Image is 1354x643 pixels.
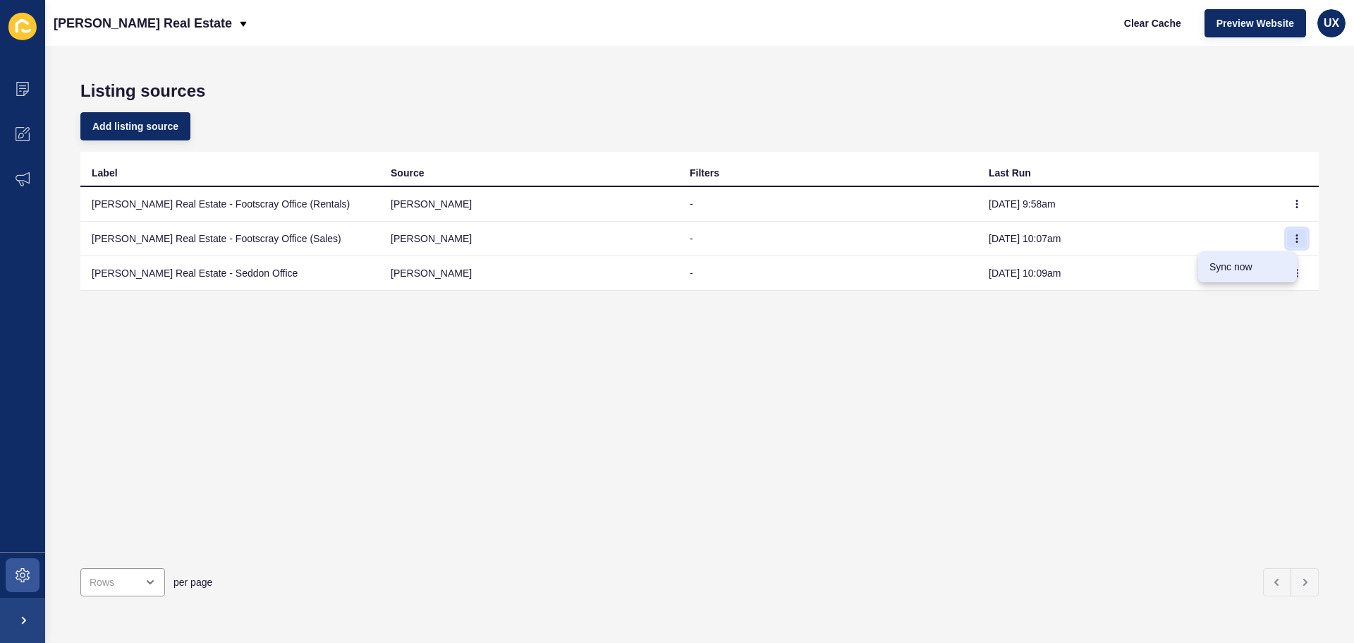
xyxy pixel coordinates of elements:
[1124,16,1181,30] span: Clear Cache
[80,187,379,222] td: [PERSON_NAME] Real Estate - Footscray Office (Rentals)
[379,222,678,256] td: [PERSON_NAME]
[391,166,424,180] div: Source
[173,575,212,589] span: per page
[678,222,977,256] td: -
[678,187,977,222] td: -
[80,112,190,140] button: Add listing source
[1324,16,1339,30] span: UX
[80,568,165,596] div: open menu
[977,222,1276,256] td: [DATE] 10:07am
[92,166,118,180] div: Label
[54,6,232,41] p: [PERSON_NAME] Real Estate
[1112,9,1193,37] button: Clear Cache
[690,166,719,180] div: Filters
[1204,9,1306,37] button: Preview Website
[678,256,977,291] td: -
[80,222,379,256] td: [PERSON_NAME] Real Estate - Footscray Office (Sales)
[1198,251,1297,282] a: Sync now
[379,187,678,222] td: [PERSON_NAME]
[989,166,1031,180] div: Last Run
[80,256,379,291] td: [PERSON_NAME] Real Estate - Seddon Office
[92,119,178,133] span: Add listing source
[977,187,1276,222] td: [DATE] 9:58am
[1216,16,1294,30] span: Preview Website
[379,256,678,291] td: [PERSON_NAME]
[977,256,1276,291] td: [DATE] 10:09am
[80,81,1319,101] h1: Listing sources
